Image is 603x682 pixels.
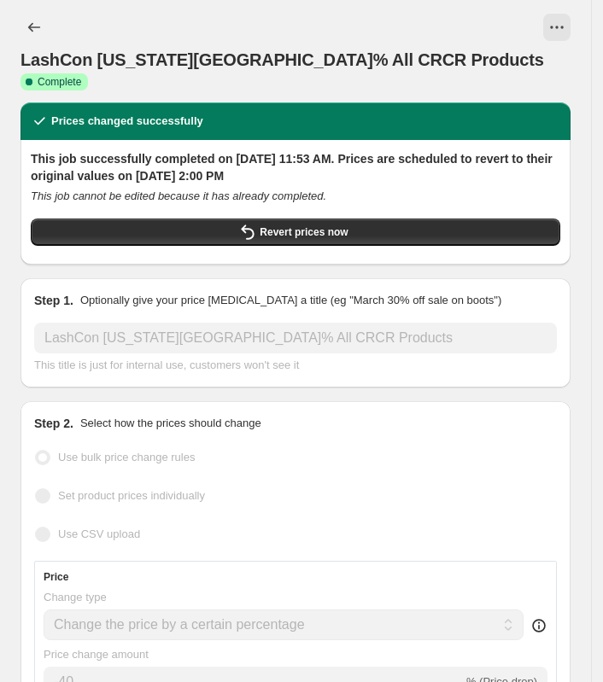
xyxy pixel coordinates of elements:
input: 30% off holiday sale [34,323,557,353]
button: Price change jobs [20,14,48,41]
span: Use bulk price change rules [58,451,195,463]
i: This job cannot be edited because it has already completed. [31,189,326,202]
h2: Step 2. [34,415,73,432]
span: This title is just for internal use, customers won't see it [34,358,299,371]
span: Change type [44,591,107,603]
span: LashCon [US_STATE][GEOGRAPHIC_DATA]% All CRCR Products [20,50,544,69]
h3: Price [44,570,68,584]
p: Optionally give your price [MEDICAL_DATA] a title (eg "March 30% off sale on boots") [80,292,501,309]
span: Set product prices individually [58,489,205,502]
div: help [530,617,547,634]
h2: Prices changed successfully [51,113,203,130]
span: Price change amount [44,648,149,661]
h2: This job successfully completed on [DATE] 11:53 AM. Prices are scheduled to revert to their origi... [31,150,560,184]
button: Revert prices now [31,219,560,246]
span: Revert prices now [260,225,348,239]
button: View actions for LashCon California_40% All CRCR Products [543,14,571,41]
span: Use CSV upload [58,528,140,540]
p: Select how the prices should change [80,415,261,432]
span: Complete [38,75,81,89]
h2: Step 1. [34,292,73,309]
